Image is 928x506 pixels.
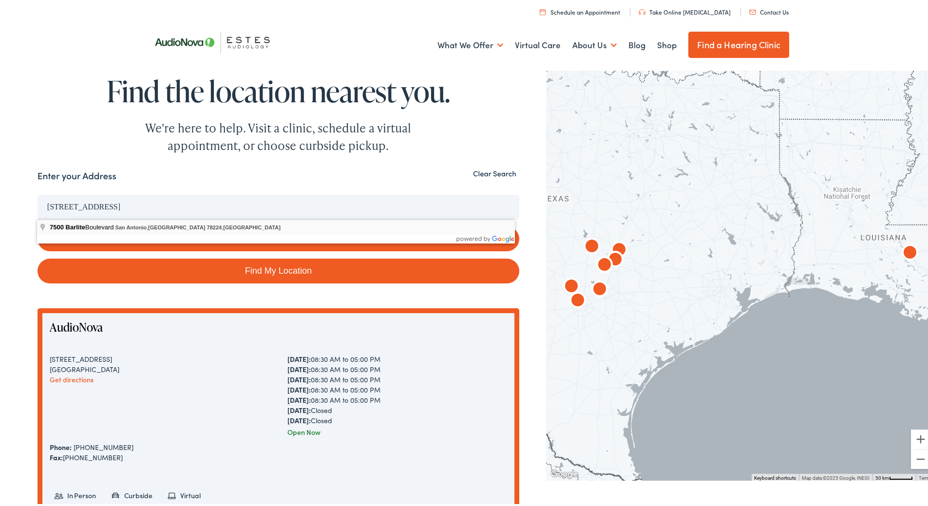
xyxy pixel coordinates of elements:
[74,440,133,450] a: [PHONE_NUMBER]
[287,352,507,424] div: 08:30 AM to 05:00 PM 08:30 AM to 05:00 PM 08:30 AM to 05:00 PM 08:30 AM to 05:00 PM 08:30 AM to 0...
[566,288,589,311] div: AudioNova
[287,413,311,423] strong: [DATE]:
[50,352,269,362] div: [STREET_ADDRESS]
[549,466,581,479] img: Google
[223,223,281,228] span: [GEOGRAPHIC_DATA]
[287,352,311,362] strong: [DATE]:
[122,117,434,152] div: We're here to help. Visit a clinic, schedule a virtual appointment, or choose curbside pickup.
[588,277,611,300] div: AudioNova
[593,252,616,276] div: AudioNova
[802,473,870,479] span: Map data ©2025 Google, INEGI
[604,247,627,270] div: AudioNova
[628,25,645,61] a: Blog
[38,167,116,181] label: Enter your Address
[50,317,103,333] a: AudioNova
[287,373,311,382] strong: [DATE]:
[38,193,519,217] input: Enter your address or zip code
[50,440,72,450] strong: Phone:
[50,222,115,229] span: Boulevard
[688,30,789,56] a: Find a Hearing Clinic
[115,223,147,228] span: San Antonio
[470,167,519,176] button: Clear Search
[148,223,206,228] span: [GEOGRAPHIC_DATA]
[749,6,789,14] a: Contact Us
[572,25,617,61] a: About Us
[607,237,631,261] div: AudioNova
[580,234,604,257] div: AudioNova
[515,25,561,61] a: Virtual Care
[560,274,583,297] div: AudioNova
[287,383,311,393] strong: [DATE]:
[115,223,281,228] span: , ,
[107,485,159,502] li: Curbside
[875,473,889,479] span: 50 km
[657,25,677,61] a: Shop
[287,425,507,435] div: Open Now
[287,403,311,413] strong: [DATE]:
[50,373,94,382] a: Get directions
[50,450,63,460] strong: Fax:
[50,222,64,229] span: 7500
[287,393,311,403] strong: [DATE]:
[50,362,269,373] div: [GEOGRAPHIC_DATA]
[749,8,756,13] img: utility icon
[50,485,103,502] li: In Person
[38,257,519,281] a: Find My Location
[540,6,620,14] a: Schedule an Appointment
[754,473,796,480] button: Keyboard shortcuts
[437,25,503,61] a: What We Offer
[207,223,222,228] span: 78224
[66,222,85,229] span: Barlite
[872,472,916,479] button: Map Scale: 50 km per 45 pixels
[50,450,507,461] div: [PHONE_NUMBER]
[639,7,645,13] img: utility icon
[287,362,311,372] strong: [DATE]:
[540,7,546,13] img: utility icon
[38,73,519,105] h1: Find the location nearest you.
[639,6,731,14] a: Take Online [MEDICAL_DATA]
[898,240,922,263] div: AudioNova
[163,485,207,502] li: Virtual
[549,466,581,479] a: Open this area in Google Maps (opens a new window)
